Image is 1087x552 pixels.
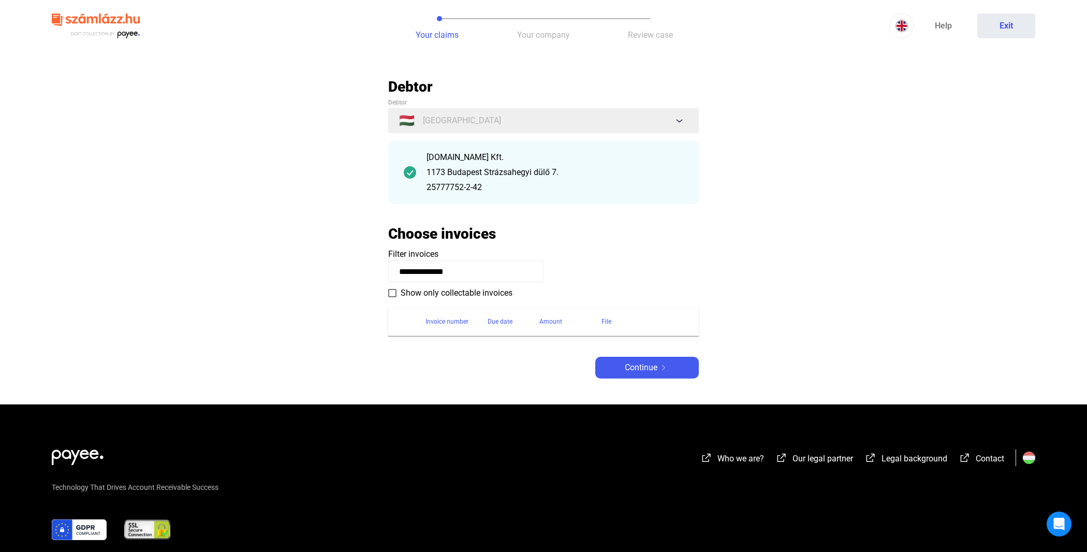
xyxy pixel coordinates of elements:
img: external-link-white [700,453,713,463]
span: [GEOGRAPHIC_DATA] [423,114,501,127]
div: Invoice number [425,315,468,328]
a: external-link-whiteContact [959,455,1004,465]
img: white-payee-white-dot.svg [52,444,104,465]
img: checkmark-darker-green-circle [404,166,416,179]
img: external-link-white [864,453,877,463]
span: Your company [517,30,570,40]
img: external-link-white [775,453,788,463]
button: Continuearrow-right-white [595,357,699,379]
img: ssl [123,519,171,540]
div: 25777752-2-42 [427,181,683,194]
span: Legal background [882,454,947,463]
img: HU.svg [1023,452,1035,464]
div: Open Intercom Messenger [1047,512,1071,536]
span: Show only collectable invoices [401,287,512,299]
h2: Choose invoices [388,225,496,243]
span: Filter invoices [388,249,438,259]
h2: Debtor [388,78,699,96]
span: Continue [625,361,657,374]
span: Debtor [388,99,407,106]
div: Invoice number [425,315,488,328]
a: Help [914,13,972,38]
a: external-link-whiteWho we are? [700,455,764,465]
button: 🇭🇺[GEOGRAPHIC_DATA] [388,108,699,133]
img: EN [895,20,908,32]
a: external-link-whiteLegal background [864,455,947,465]
img: gdpr [52,519,107,540]
span: Who we are? [717,454,764,463]
img: szamlazzhu-logo [52,9,140,43]
button: Exit [977,13,1035,38]
span: Contact [976,454,1004,463]
span: 🇭🇺 [399,114,415,127]
img: arrow-right-white [657,365,670,370]
div: File [601,315,686,328]
div: [DOMAIN_NAME] Kft. [427,151,683,164]
div: Due date [488,315,539,328]
span: Your claims [416,30,459,40]
span: Our legal partner [792,454,853,463]
img: external-link-white [959,453,971,463]
div: 1173 Budapest Strázsahegyi dülő 7. [427,166,683,179]
div: Due date [488,315,512,328]
button: EN [889,13,914,38]
a: external-link-whiteOur legal partner [775,455,853,465]
span: Review case [628,30,673,40]
div: Amount [539,315,601,328]
div: Amount [539,315,562,328]
div: File [601,315,611,328]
